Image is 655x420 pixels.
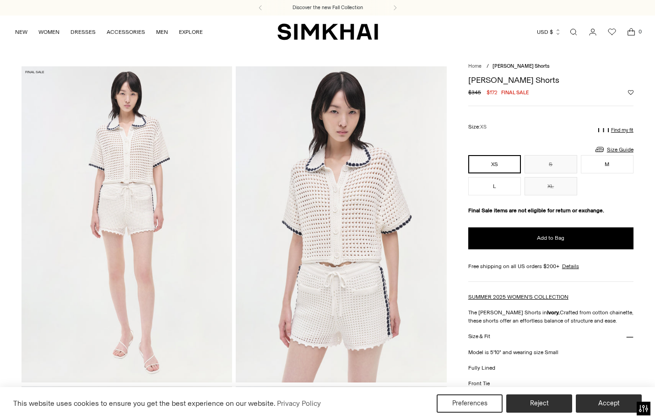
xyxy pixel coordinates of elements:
label: Size: [468,123,487,131]
p: Front Tie [468,379,633,388]
p: The [PERSON_NAME] Shorts in Crafted from cotton chainette, these shorts offer an effortless balan... [468,308,633,325]
img: Hadley Shorts [236,66,446,382]
a: DRESSES [70,22,96,42]
button: Accept [576,394,642,413]
div: / [487,63,489,70]
p: Fully Lined [468,364,633,372]
button: XL [525,177,577,195]
a: Home [468,63,482,69]
a: Size Guide [594,144,633,155]
img: Hadley Shorts [22,66,232,382]
button: XS [468,155,521,173]
a: NEW [15,22,27,42]
strong: Ivory. [547,309,560,316]
h3: Size & Fit [468,334,490,339]
a: Details [562,262,579,270]
s: $345 [468,88,481,97]
a: EXPLORE [179,22,203,42]
a: Go to the account page [584,23,602,41]
a: MEN [156,22,168,42]
h1: [PERSON_NAME] Shorts [468,76,633,84]
a: Privacy Policy (opens in a new tab) [276,397,322,410]
a: Open search modal [564,23,583,41]
button: Reject [506,394,572,413]
a: SUMMER 2025 WOMEN'S COLLECTION [468,294,568,300]
a: Open cart modal [622,23,640,41]
span: Add to Bag [537,234,564,242]
a: WOMEN [38,22,60,42]
span: $172 [487,88,498,97]
p: Model is 5'10" and wearing size Small [468,348,633,356]
a: Discover the new Fall Collection [292,4,363,11]
span: XS [480,124,487,130]
button: M [581,155,633,173]
button: L [468,177,521,195]
span: This website uses cookies to ensure you get the best experience on our website. [13,399,276,408]
strong: Final Sale items are not eligible for return or exchange. [468,207,604,214]
button: Preferences [437,394,503,413]
button: Add to Bag [468,227,633,249]
button: Size & Fit [468,325,633,348]
nav: breadcrumbs [468,63,633,70]
span: [PERSON_NAME] Shorts [493,63,549,69]
span: 0 [636,27,644,36]
button: Add to Wishlist [628,90,633,95]
div: Free shipping on all US orders $200+ [468,262,633,270]
a: SIMKHAI [277,23,378,41]
button: USD $ [537,22,561,42]
a: ACCESSORIES [107,22,145,42]
button: S [525,155,577,173]
a: Wishlist [603,23,621,41]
